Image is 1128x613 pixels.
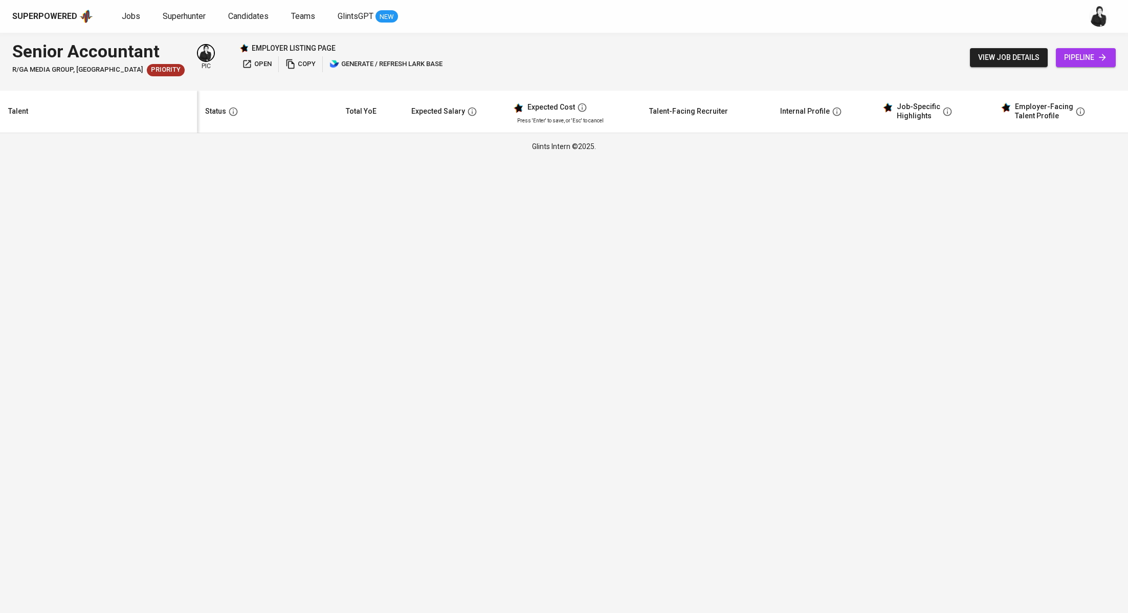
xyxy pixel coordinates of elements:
[291,11,315,21] span: Teams
[163,10,208,23] a: Superhunter
[882,102,893,113] img: glints_star.svg
[338,10,398,23] a: GlintsGPT NEW
[198,45,214,61] img: medwi@glints.com
[8,105,28,118] div: Talent
[12,9,93,24] a: Superpoweredapp logo
[1056,48,1116,67] a: pipeline
[527,103,575,112] div: Expected Cost
[12,65,143,75] span: R/GA MEDIA GROUP, [GEOGRAPHIC_DATA]
[978,51,1039,64] span: view job details
[970,48,1048,67] button: view job details
[197,44,215,71] div: pic
[1064,51,1108,64] span: pipeline
[329,59,340,69] img: lark
[283,56,318,72] button: copy
[411,105,465,118] div: Expected Salary
[375,12,398,22] span: NEW
[285,58,316,70] span: copy
[897,102,940,120] div: Job-Specific Highlights
[1015,102,1073,120] div: Employer-Facing Talent Profile
[291,10,317,23] a: Teams
[205,105,226,118] div: Status
[163,11,206,21] span: Superhunter
[79,9,93,24] img: app logo
[122,11,140,21] span: Jobs
[517,117,633,124] p: Press 'Enter' to save, or 'Esc' to cancel
[242,58,272,70] span: open
[513,103,523,113] img: glints_star.svg
[338,11,373,21] span: GlintsGPT
[12,39,185,64] div: Senior Accountant
[327,56,445,72] button: lark generate / refresh lark base
[346,105,377,118] div: Total YoE
[147,65,185,75] span: Priority
[239,56,274,72] button: open
[228,11,269,21] span: Candidates
[228,10,271,23] a: Candidates
[780,105,830,118] div: Internal Profile
[252,43,336,53] p: employer listing page
[649,105,728,118] div: Talent-Facing Recruiter
[329,58,443,70] span: generate / refresh lark base
[239,44,249,53] img: Glints Star
[147,64,185,76] div: New Job received from Demand Team
[122,10,142,23] a: Jobs
[12,11,77,23] div: Superpowered
[1089,6,1110,27] img: medwi@glints.com
[1001,102,1011,113] img: glints_star.svg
